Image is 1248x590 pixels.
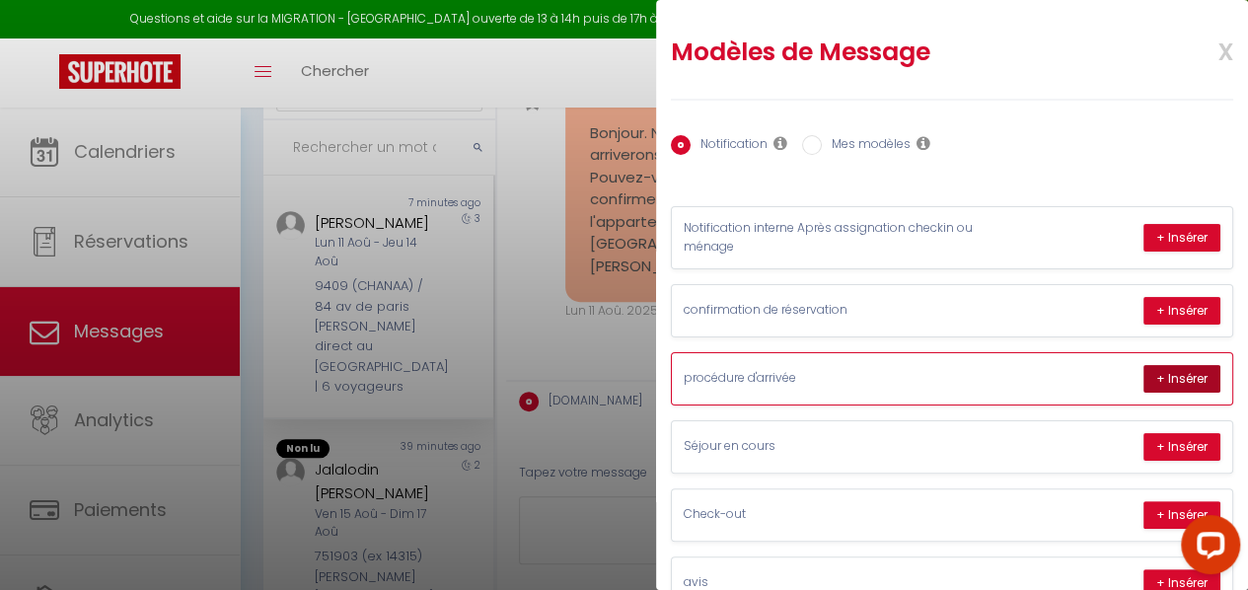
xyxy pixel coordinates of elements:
[691,135,768,157] label: Notification
[684,219,980,257] p: Notification interne Après assignation checkin ou ménage
[917,135,930,151] i: Les modèles généraux sont visibles par vous et votre équipe
[684,437,980,456] p: Séjour en cours
[684,301,980,320] p: confirmation de réservation
[773,135,787,151] i: Les notifications sont visibles par toi et ton équipe
[1143,224,1220,252] button: + Insérer
[1143,433,1220,461] button: + Insérer
[822,135,911,157] label: Mes modèles
[684,505,980,524] p: Check-out
[1171,27,1233,73] span: x
[1165,507,1248,590] iframe: LiveChat chat widget
[1143,365,1220,393] button: + Insérer
[684,369,980,388] p: procédure d'arrivée
[1143,297,1220,325] button: + Insérer
[1143,501,1220,529] button: + Insérer
[671,37,1131,68] h2: Modèles de Message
